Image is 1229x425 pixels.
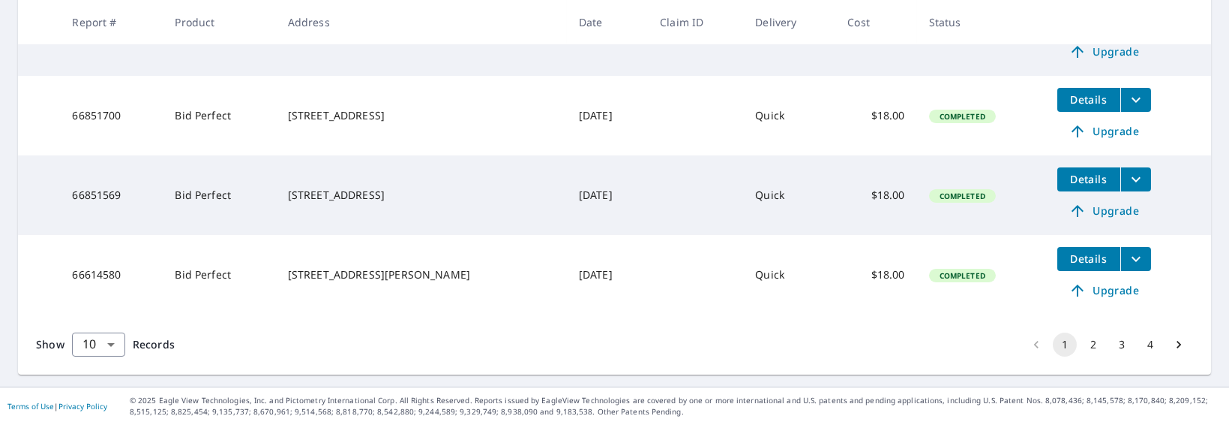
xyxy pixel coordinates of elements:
[1066,282,1142,300] span: Upgrade
[72,324,125,366] div: 10
[1057,88,1120,112] button: detailsBtn-66851700
[60,155,163,235] td: 66851569
[163,76,275,155] td: Bid Perfect
[931,111,994,122] span: Completed
[1081,333,1105,357] button: Go to page 2
[1057,199,1151,223] a: Upgrade
[1120,167,1151,191] button: filesDropdownBtn-66851569
[743,76,835,155] td: Quick
[163,155,275,235] td: Bid Perfect
[1053,333,1077,357] button: page 1
[163,235,275,315] td: Bid Perfect
[567,155,648,235] td: [DATE]
[931,270,994,281] span: Completed
[133,337,175,351] span: Records
[743,155,835,235] td: Quick
[7,401,54,411] a: Terms of Use
[931,191,994,201] span: Completed
[567,235,648,315] td: [DATE]
[1066,43,1142,61] span: Upgrade
[1120,247,1151,271] button: filesDropdownBtn-66614580
[36,337,64,351] span: Show
[130,395,1222,417] p: © 2025 Eagle View Technologies, Inc. and Pictometry International Corp. All Rights Reserved. Repo...
[1057,279,1151,303] a: Upgrade
[60,235,163,315] td: 66614580
[567,76,648,155] td: [DATE]
[7,402,107,411] p: |
[288,188,555,203] div: [STREET_ADDRESS]
[1167,333,1191,357] button: Go to next page
[60,76,163,155] td: 66851700
[1066,122,1142,140] span: Upgrade
[1066,202,1142,220] span: Upgrade
[835,155,916,235] td: $18.00
[288,267,555,282] div: [STREET_ADDRESS][PERSON_NAME]
[58,401,107,411] a: Privacy Policy
[1066,252,1111,266] span: Details
[835,76,916,155] td: $18.00
[1057,167,1120,191] button: detailsBtn-66851569
[835,235,916,315] td: $18.00
[1066,92,1111,107] span: Details
[1120,88,1151,112] button: filesDropdownBtn-66851700
[72,333,125,357] div: Show 10 records
[1138,333,1162,357] button: Go to page 4
[1057,247,1120,271] button: detailsBtn-66614580
[1066,172,1111,186] span: Details
[1110,333,1134,357] button: Go to page 3
[743,235,835,315] td: Quick
[1057,40,1151,64] a: Upgrade
[1022,333,1193,357] nav: pagination navigation
[288,108,555,123] div: [STREET_ADDRESS]
[1057,119,1151,143] a: Upgrade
